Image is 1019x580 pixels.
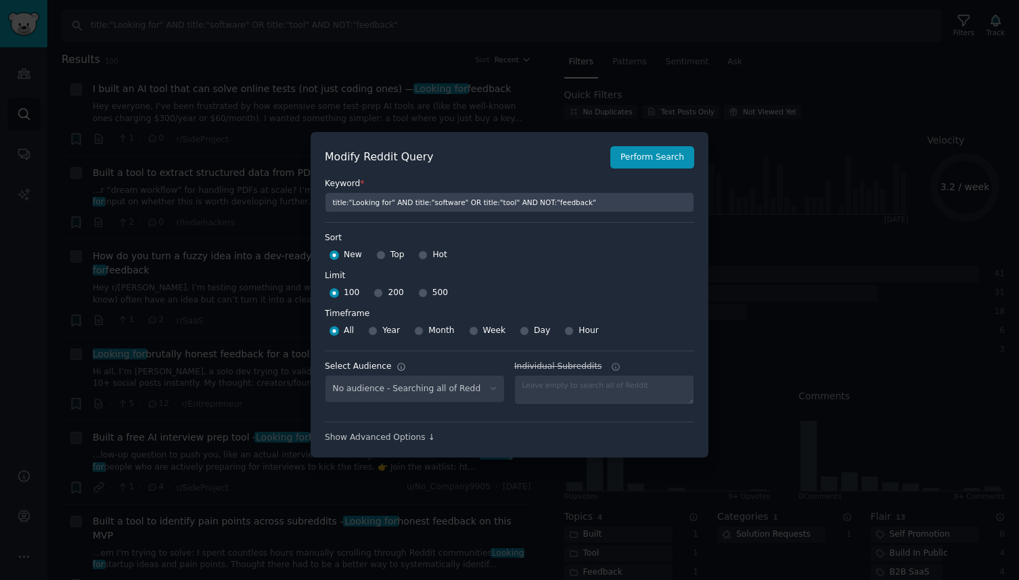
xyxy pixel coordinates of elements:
[388,287,403,299] span: 200
[325,270,345,282] div: Limit
[432,249,447,261] span: Hot
[325,361,392,373] div: Select Audience
[390,249,405,261] span: Top
[483,325,506,337] span: Week
[325,149,603,166] h2: Modify Reddit Query
[325,432,694,444] div: Show Advanced Options ↓
[344,325,354,337] span: All
[579,325,599,337] span: Hour
[344,287,359,299] span: 100
[382,325,400,337] span: Year
[325,232,694,244] label: Sort
[428,325,454,337] span: Month
[610,146,694,169] button: Perform Search
[514,361,694,373] label: Individual Subreddits
[344,249,362,261] span: New
[325,192,694,213] input: Keyword to search on Reddit
[325,303,694,320] label: Timeframe
[432,287,448,299] span: 500
[534,325,550,337] span: Day
[325,178,694,190] label: Keyword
